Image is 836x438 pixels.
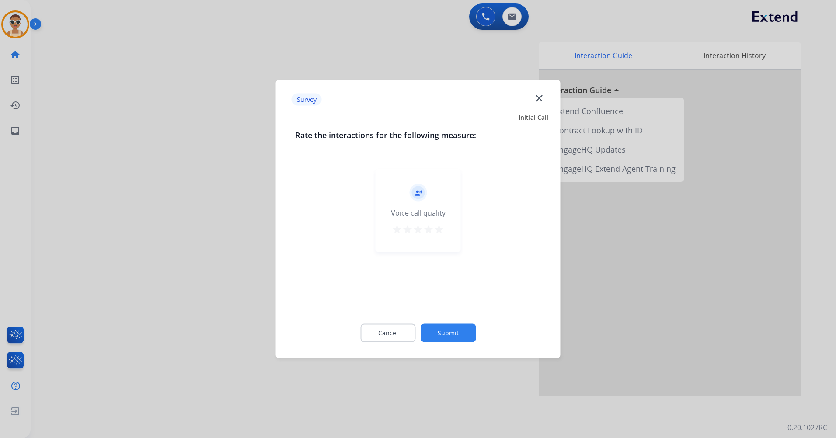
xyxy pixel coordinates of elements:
[292,93,322,105] p: Survey
[360,324,415,342] button: Cancel
[519,113,548,122] span: Initial Call
[295,129,541,141] h3: Rate the interactions for the following measure:
[413,224,423,235] mat-icon: star
[787,422,827,433] p: 0.20.1027RC
[421,324,476,342] button: Submit
[533,92,545,104] mat-icon: close
[392,224,402,235] mat-icon: star
[434,224,444,235] mat-icon: star
[414,189,422,197] mat-icon: record_voice_over
[391,208,446,218] div: Voice call quality
[423,224,434,235] mat-icon: star
[402,224,413,235] mat-icon: star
